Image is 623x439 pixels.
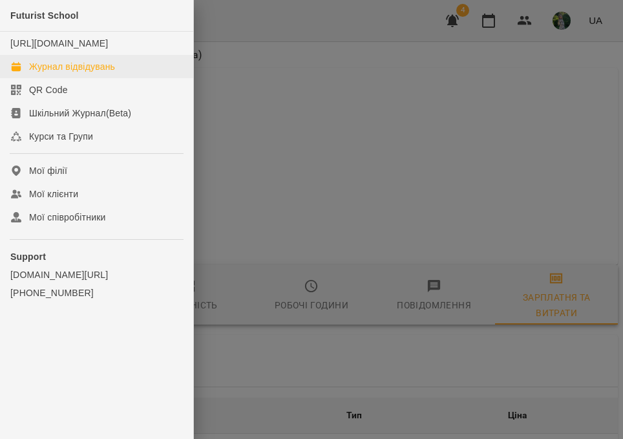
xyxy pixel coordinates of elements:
div: Шкільний Журнал(Beta) [29,107,131,120]
a: [DOMAIN_NAME][URL] [10,268,183,281]
div: QR Code [29,83,68,96]
span: Futurist School [10,10,79,21]
div: Мої клієнти [29,187,78,200]
p: Support [10,250,183,263]
a: [URL][DOMAIN_NAME] [10,38,108,48]
div: Мої співробітники [29,211,106,224]
div: Журнал відвідувань [29,60,115,73]
a: [PHONE_NUMBER] [10,286,183,299]
div: Мої філії [29,164,67,177]
div: Курси та Групи [29,130,93,143]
